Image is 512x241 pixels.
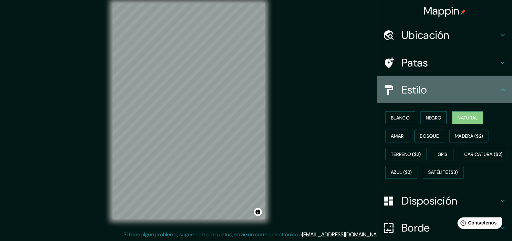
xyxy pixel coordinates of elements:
font: Amar [391,133,404,139]
button: Amar [385,130,409,142]
button: Gris [432,148,453,161]
canvas: Mapa [112,3,265,219]
button: Terreno ($2) [385,148,426,161]
font: Bosque [420,133,439,139]
font: Disposición [402,194,457,208]
font: Negro [426,115,442,121]
button: Caricatura ($2) [459,148,508,161]
font: Blanco [391,115,410,121]
font: Gris [438,151,448,157]
button: Bosque [414,130,444,142]
button: Natural [452,111,483,124]
div: Ubicación [377,22,512,49]
button: Madera ($2) [449,130,488,142]
iframe: Lanzador de widgets de ayuda [452,215,505,234]
font: Satélite ($3) [428,169,458,176]
font: Si tiene algún problema, sugerencia o inquietud, envíe un correo electrónico a [124,231,302,238]
div: Estilo [377,76,512,103]
font: Estilo [402,83,427,97]
a: [EMAIL_ADDRESS][DOMAIN_NAME] [302,231,385,238]
font: Ubicación [402,28,449,42]
font: Caricatura ($2) [464,151,503,157]
font: Natural [457,115,478,121]
font: Azul ($2) [391,169,412,176]
button: Negro [420,111,447,124]
div: Patas [377,49,512,76]
font: Borde [402,221,430,235]
font: Madera ($2) [455,133,483,139]
img: pin-icon.png [460,9,466,15]
button: Azul ($2) [385,166,417,179]
button: Blanco [385,111,415,124]
button: Activar o desactivar atribución [254,208,262,216]
button: Satélite ($3) [423,166,464,179]
font: Terreno ($2) [391,151,421,157]
div: Disposición [377,187,512,214]
font: Mappin [423,4,459,18]
font: Patas [402,56,428,70]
